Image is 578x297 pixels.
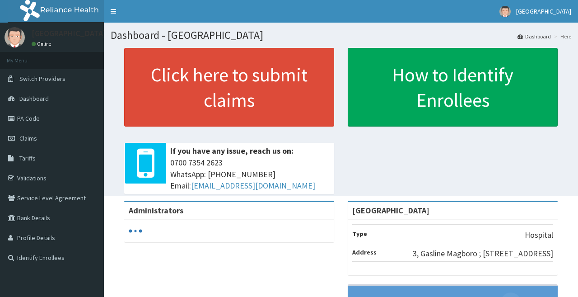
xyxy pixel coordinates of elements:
li: Here [552,33,571,40]
img: User Image [5,27,25,47]
img: User Image [499,6,511,17]
b: Address [352,248,377,256]
h1: Dashboard - [GEOGRAPHIC_DATA] [111,29,571,41]
b: Type [352,230,367,238]
a: Click here to submit claims [124,48,334,127]
span: 0700 7354 2623 WhatsApp: [PHONE_NUMBER] Email: [170,157,330,192]
span: Switch Providers [19,75,65,83]
b: Administrators [129,205,183,216]
span: Tariffs [19,154,36,162]
a: Dashboard [517,33,551,40]
span: [GEOGRAPHIC_DATA] [516,7,571,15]
svg: audio-loading [129,224,142,238]
b: If you have any issue, reach us on: [170,146,294,156]
a: Online [32,41,53,47]
span: Dashboard [19,94,49,103]
strong: [GEOGRAPHIC_DATA] [352,205,429,216]
p: Hospital [525,229,553,241]
a: [EMAIL_ADDRESS][DOMAIN_NAME] [191,180,315,191]
p: 3, Gasline Magboro ; [STREET_ADDRESS] [413,248,553,259]
span: Claims [19,134,37,142]
a: How to Identify Enrollees [348,48,558,127]
p: [GEOGRAPHIC_DATA] [32,29,106,38]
